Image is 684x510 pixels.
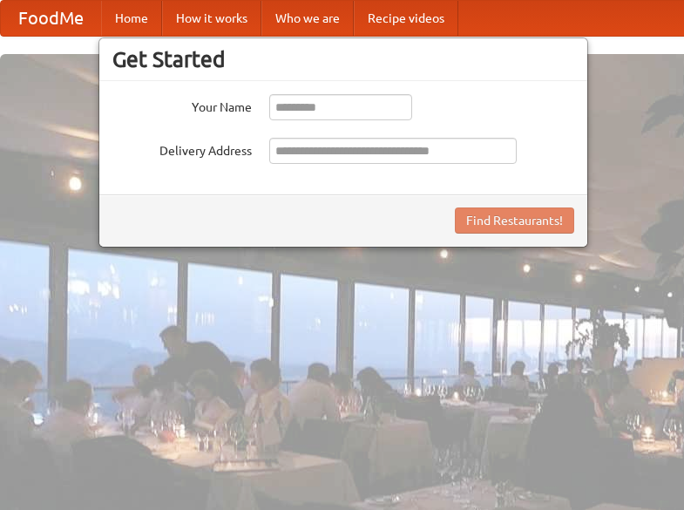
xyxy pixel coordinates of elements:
[354,1,458,36] a: Recipe videos
[112,46,574,72] h3: Get Started
[455,207,574,234] button: Find Restaurants!
[101,1,162,36] a: Home
[112,94,252,116] label: Your Name
[1,1,101,36] a: FoodMe
[112,138,252,160] label: Delivery Address
[261,1,354,36] a: Who we are
[162,1,261,36] a: How it works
